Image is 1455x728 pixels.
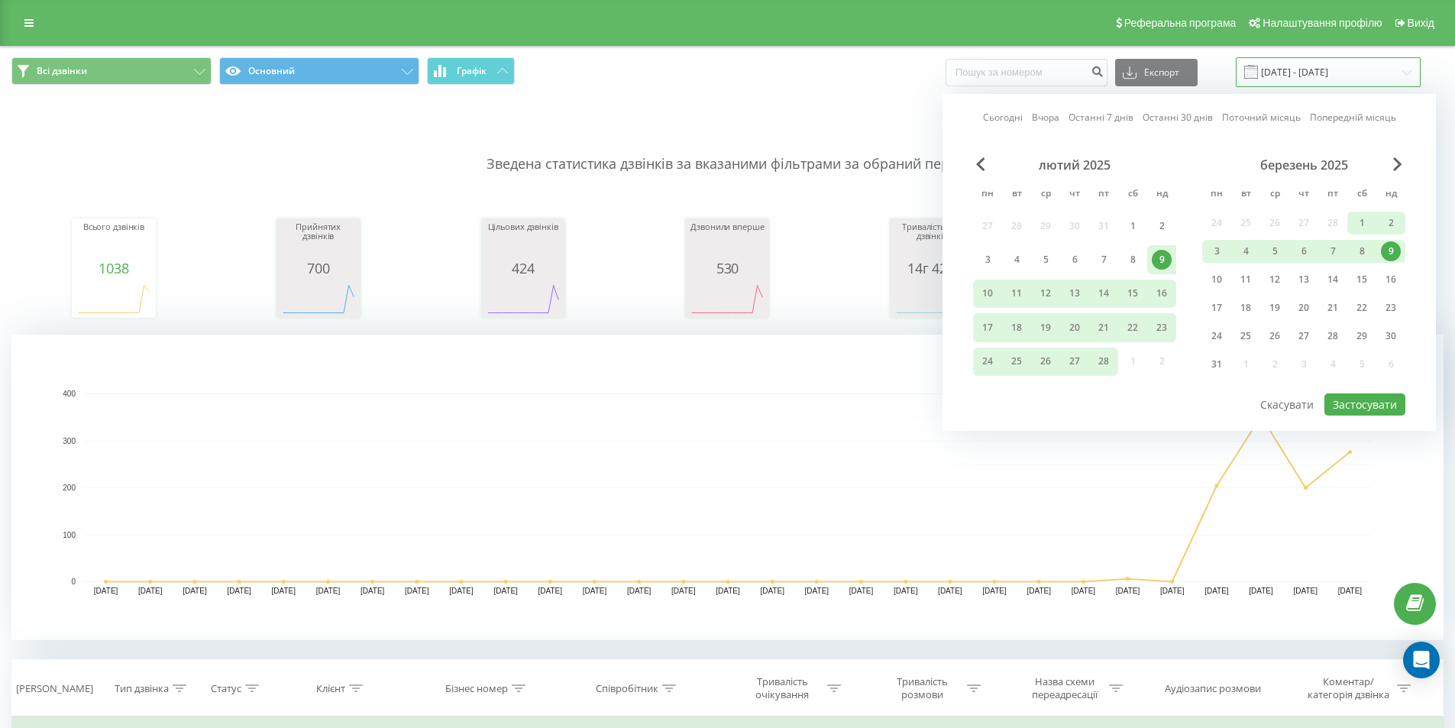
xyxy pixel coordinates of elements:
[1160,587,1185,595] text: [DATE]
[272,587,296,595] text: [DATE]
[1036,318,1056,338] div: 19
[894,222,970,260] div: Тривалість усіх дзвінків
[1152,250,1172,270] div: 9
[894,260,970,276] div: 14г 42м
[63,484,76,492] text: 200
[1304,675,1393,701] div: Коментар/категорія дзвінка
[760,587,784,595] text: [DATE]
[1023,675,1105,701] div: Назва схеми переадресації
[1207,326,1227,346] div: 24
[1060,245,1089,273] div: чт 6 лют 2025 р.
[1060,280,1089,308] div: чт 13 лют 2025 р.
[973,245,1002,273] div: пн 3 лют 2025 р.
[1094,283,1114,303] div: 14
[1263,183,1286,206] abbr: середа
[742,675,823,701] div: Тривалість очікування
[1289,268,1318,291] div: чт 13 бер 2025 р.
[280,276,357,322] svg: A chart.
[1260,325,1289,348] div: ср 26 бер 2025 р.
[1152,318,1172,338] div: 23
[1265,270,1285,290] div: 12
[1092,183,1115,206] abbr: п’ятниця
[1123,283,1143,303] div: 15
[1347,325,1376,348] div: сб 29 бер 2025 р.
[1124,17,1237,29] span: Реферальна програма
[1207,354,1227,374] div: 31
[63,437,76,445] text: 300
[1202,325,1231,348] div: пн 24 бер 2025 р.
[485,222,561,260] div: Цільових дзвінків
[689,276,765,322] svg: A chart.
[1202,268,1231,291] div: пн 10 бер 2025 р.
[76,260,152,276] div: 1038
[1318,325,1347,348] div: пт 28 бер 2025 р.
[227,587,251,595] text: [DATE]
[1323,270,1343,290] div: 14
[1002,280,1031,308] div: вт 11 лют 2025 р.
[1294,270,1314,290] div: 13
[1089,348,1118,376] div: пт 28 лют 2025 р.
[1265,241,1285,261] div: 5
[1289,240,1318,263] div: чт 6 бер 2025 р.
[1403,642,1440,678] div: Open Intercom Messenger
[1069,110,1133,125] a: Останні 7 днів
[1231,325,1260,348] div: вт 25 бер 2025 р.
[1065,318,1085,338] div: 20
[1202,240,1231,263] div: пн 3 бер 2025 р.
[976,157,985,171] span: Previous Month
[1007,351,1027,371] div: 25
[978,318,997,338] div: 17
[1260,296,1289,319] div: ср 19 бер 2025 р.
[1118,245,1147,273] div: сб 8 лют 2025 р.
[1123,216,1143,236] div: 1
[427,57,515,85] button: Графік
[1007,283,1027,303] div: 11
[1347,240,1376,263] div: сб 8 бер 2025 р.
[1147,245,1176,273] div: нд 9 лют 2025 р.
[1231,240,1260,263] div: вт 4 бер 2025 р.
[138,587,163,595] text: [DATE]
[71,578,76,586] text: 0
[1318,268,1347,291] div: пт 14 бер 2025 р.
[1202,353,1231,376] div: пн 31 бер 2025 р.
[1231,296,1260,319] div: вт 18 бер 2025 р.
[1350,183,1373,206] abbr: субота
[280,222,357,260] div: Прийнятих дзвінків
[1352,270,1372,290] div: 15
[1032,110,1059,125] a: Вчора
[449,587,474,595] text: [DATE]
[1031,280,1060,308] div: ср 12 лют 2025 р.
[1347,212,1376,235] div: сб 1 бер 2025 р.
[1060,313,1089,341] div: чт 20 лют 2025 р.
[94,587,118,595] text: [DATE]
[1063,183,1086,206] abbr: четвер
[1376,240,1405,263] div: нд 9 бер 2025 р.
[485,260,561,276] div: 424
[219,57,419,85] button: Основний
[1036,351,1056,371] div: 26
[1031,245,1060,273] div: ср 5 лют 2025 р.
[1236,270,1256,290] div: 11
[1094,318,1114,338] div: 21
[485,276,561,322] div: A chart.
[1252,393,1322,416] button: Скасувати
[1123,250,1143,270] div: 8
[881,675,963,701] div: Тривалість розмови
[457,66,487,76] span: Графік
[1222,110,1301,125] a: Поточний місяць
[63,531,76,539] text: 100
[1118,313,1147,341] div: сб 22 лют 2025 р.
[1249,587,1273,595] text: [DATE]
[1202,157,1405,173] div: березень 2025
[1123,318,1143,338] div: 22
[316,682,345,695] div: Клієнт
[1347,268,1376,291] div: сб 15 бер 2025 р.
[1202,296,1231,319] div: пн 17 бер 2025 р.
[76,276,152,322] div: A chart.
[11,335,1444,640] svg: A chart.
[1321,183,1344,206] abbr: п’ятниця
[1204,587,1229,595] text: [DATE]
[1152,283,1172,303] div: 16
[689,222,765,260] div: Дзвонили вперше
[1352,326,1372,346] div: 29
